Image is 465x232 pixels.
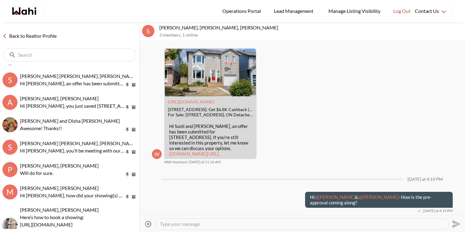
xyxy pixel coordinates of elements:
[165,49,256,96] img: 181 Cardinal St, Barrie, ON: Get $6.8K Cashback | Wahi
[20,140,138,146] span: [PERSON_NAME] [PERSON_NAME], [PERSON_NAME]
[160,221,443,227] textarea: Type your message
[423,208,453,213] time: 2025-09-02T20:19:29.929Z
[358,194,399,200] span: @[PERSON_NAME]
[407,177,443,182] div: [DATE] at 4:19 PM
[189,160,221,164] time: 2025-08-31T15:36:42.624Z
[125,149,130,155] button: Pin
[327,7,382,15] span: Manage Listing Visibility
[274,7,316,15] span: Lead Management
[20,169,125,177] p: Will do for sure.
[18,52,122,58] input: Search
[125,105,130,110] button: Pin
[130,194,137,199] button: Archive
[2,72,18,87] div: s
[159,33,463,38] p: 3 members , 1 online
[2,117,18,132] img: S
[2,184,18,199] div: M
[130,149,137,155] button: Archive
[130,172,137,177] button: Archive
[12,7,36,15] a: Wahi homepage
[20,102,125,110] p: Hi [PERSON_NAME], you just saved [STREET_ADDRESS]. Would you like to book a showing or receive mo...
[20,207,99,213] span: [PERSON_NAME], [PERSON_NAME]
[125,127,130,132] button: Pin
[142,25,154,37] div: S
[2,162,18,177] div: P
[20,118,120,124] span: [PERSON_NAME] and Disha [PERSON_NAME]
[169,151,219,157] a: [DOMAIN_NAME][URL]
[152,149,162,159] div: W
[20,214,125,221] p: Here’s how to book a showing:
[130,82,137,87] button: Archive
[20,192,125,199] p: Hi [PERSON_NAME], how did your showing(s) with [PERSON_NAME] go [DATE]?
[393,7,411,15] span: Log Out
[20,125,125,132] p: Awesome! Thanks!!
[2,140,18,155] div: s
[2,117,18,132] div: Sidhant and Disha Vats, Faraz
[2,95,18,110] div: A
[310,194,448,205] p: Hi & - How is the pre-approval coming along?
[159,25,463,31] p: [PERSON_NAME], [PERSON_NAME], [PERSON_NAME]
[130,105,137,110] button: Archive
[169,123,252,157] p: Hi Sunil and [PERSON_NAME], an offer has been submitted for [STREET_ADDRESS]. If you’re still int...
[315,194,355,200] span: @[PERSON_NAME]
[130,127,137,132] button: Archive
[168,99,214,104] a: Attachment
[222,7,263,15] span: Operations Portal
[125,172,130,177] button: Pin
[449,217,463,231] button: Send
[20,73,138,79] span: [PERSON_NAME] [PERSON_NAME], [PERSON_NAME]
[20,185,99,191] span: [PERSON_NAME], [PERSON_NAME]
[20,147,125,154] p: Hi [PERSON_NAME], you’ll be meeting with our tour assistant, [PERSON_NAME], again for your upcomi...
[168,107,253,112] div: [STREET_ADDRESS]: Get $6.8K Cashback | Wahi
[20,95,99,101] span: [PERSON_NAME], [PERSON_NAME]
[125,194,130,199] button: Pin
[164,160,188,164] span: Wahi Assistant
[20,163,99,168] span: [PERSON_NAME], [PERSON_NAME]
[20,221,125,228] p: [URL][DOMAIN_NAME]
[20,80,125,87] p: Hi [PERSON_NAME], an offer has been submitted for [STREET_ADDRESS]. If you’re still interested in...
[168,112,253,118] div: For Sale: [STREET_ADDRESS], ON Detached with $6.8K Cashback through Wahi Cashback. View 33 photos...
[125,82,130,87] button: Pin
